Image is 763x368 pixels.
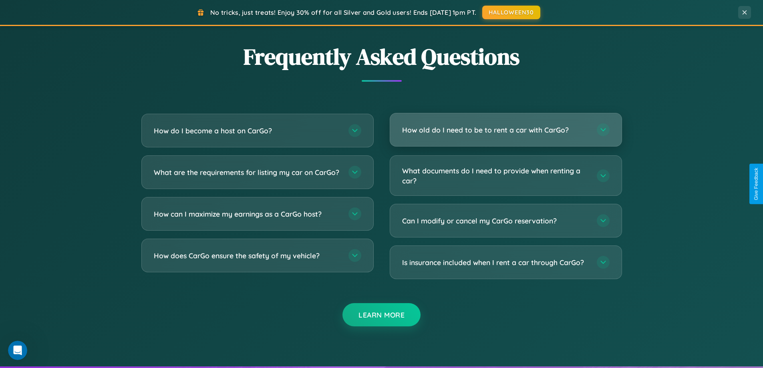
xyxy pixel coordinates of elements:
[210,8,476,16] span: No tricks, just treats! Enjoy 30% off for all Silver and Gold users! Ends [DATE] 1pm PT.
[402,216,589,226] h3: Can I modify or cancel my CarGo reservation?
[141,41,622,72] h2: Frequently Asked Questions
[154,251,340,261] h3: How does CarGo ensure the safety of my vehicle?
[154,209,340,219] h3: How can I maximize my earnings as a CarGo host?
[482,6,540,19] button: HALLOWEEN30
[402,125,589,135] h3: How old do I need to be to rent a car with CarGo?
[154,126,340,136] h3: How do I become a host on CarGo?
[402,166,589,185] h3: What documents do I need to provide when renting a car?
[753,168,759,200] div: Give Feedback
[154,167,340,177] h3: What are the requirements for listing my car on CarGo?
[402,257,589,267] h3: Is insurance included when I rent a car through CarGo?
[8,341,27,360] iframe: Intercom live chat
[342,303,421,326] button: Learn More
